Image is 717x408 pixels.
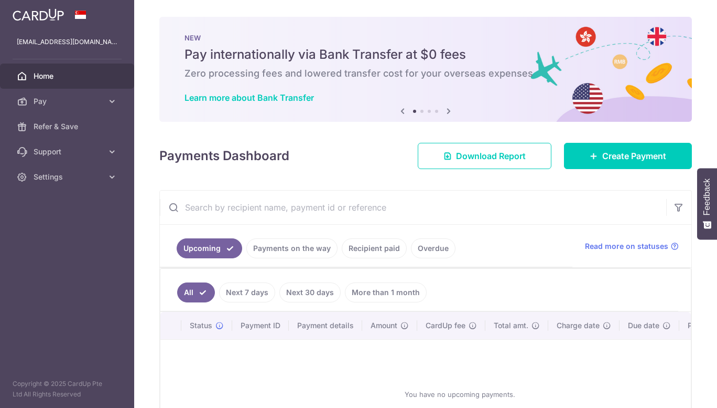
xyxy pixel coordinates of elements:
span: Settings [34,172,103,182]
a: Overdue [411,238,455,258]
th: Payment details [289,312,362,339]
a: Next 30 days [279,283,341,302]
a: Download Report [418,143,551,169]
h6: Zero processing fees and lowered transfer cost for your overseas expenses [184,67,667,80]
span: Amount [371,320,397,331]
span: Refer & Save [34,121,103,132]
span: Charge date [557,320,600,331]
span: Read more on statuses [585,241,668,252]
a: Learn more about Bank Transfer [184,92,314,103]
a: Recipient paid [342,238,407,258]
a: Payments on the way [246,238,338,258]
a: Next 7 days [219,283,275,302]
th: Payment ID [232,312,289,339]
img: Bank transfer banner [159,17,692,122]
span: Home [34,71,103,81]
a: All [177,283,215,302]
button: Feedback - Show survey [697,168,717,239]
span: Status [190,320,212,331]
h4: Payments Dashboard [159,147,289,165]
p: NEW [184,34,667,42]
a: Read more on statuses [585,241,679,252]
span: Total amt. [494,320,528,331]
span: Due date [628,320,659,331]
p: [EMAIL_ADDRESS][DOMAIN_NAME] [17,37,117,47]
a: Upcoming [177,238,242,258]
span: Pay [34,96,103,107]
img: CardUp [13,8,64,21]
span: Create Payment [602,150,666,162]
a: Create Payment [564,143,692,169]
h5: Pay internationally via Bank Transfer at $0 fees [184,46,667,63]
input: Search by recipient name, payment id or reference [160,191,666,224]
a: More than 1 month [345,283,427,302]
span: Download Report [456,150,526,162]
span: Feedback [702,179,712,215]
span: CardUp fee [426,320,465,331]
span: Support [34,147,103,157]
